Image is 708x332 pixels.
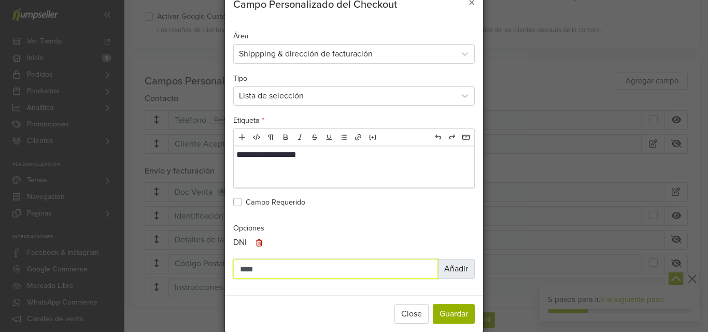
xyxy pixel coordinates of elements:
[279,131,292,144] a: Bold
[433,304,475,324] button: Guardar
[293,131,307,144] a: Italic
[351,131,365,144] a: Link
[246,197,305,208] label: Campo Requerido
[233,31,249,42] label: Área
[239,90,450,102] div: Lista de selección
[337,131,350,144] a: List
[239,48,450,60] div: Shippping & dirección de facturación
[459,131,473,144] a: Hotkeys
[250,131,263,144] a: HTML
[431,131,445,144] a: Undo
[394,304,429,324] button: Close
[233,223,264,234] label: Opciones
[366,131,379,144] a: Embed
[233,236,475,251] li: DNI
[437,259,475,279] button: Añadir
[235,131,249,144] a: Add
[322,131,336,144] a: Underline
[264,131,278,144] a: Format
[233,115,264,126] label: Etiqueta
[233,73,247,84] label: Tipo
[445,131,459,144] a: Redo
[308,131,321,144] a: Deleted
